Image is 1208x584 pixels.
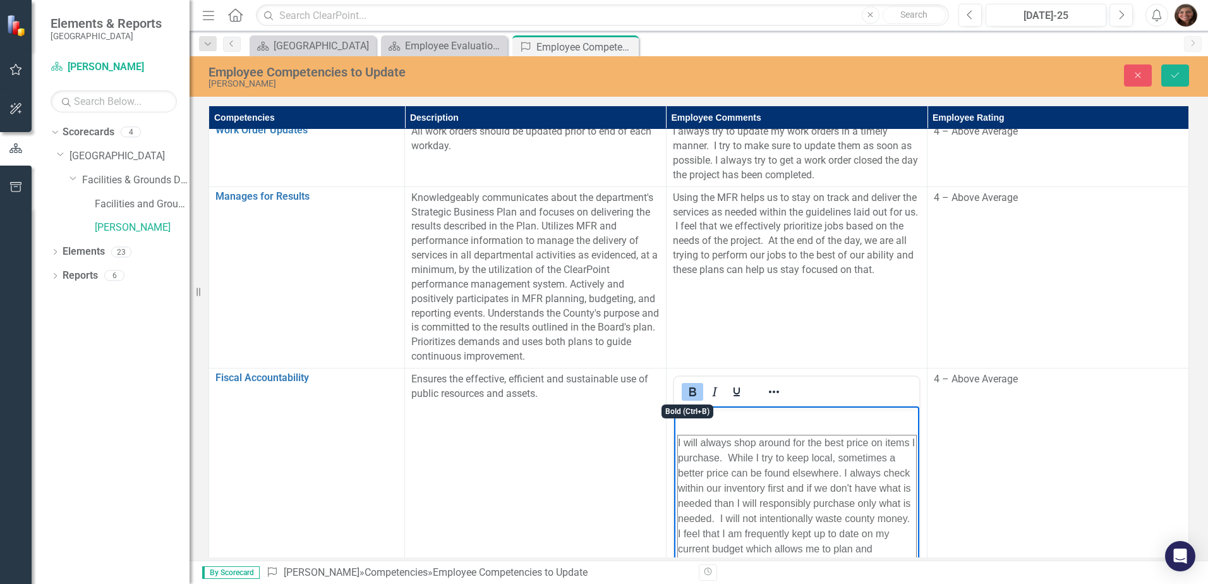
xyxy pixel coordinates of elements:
p: All work orders should be updated prior to end of each workday. [411,125,660,154]
input: Search ClearPoint... [256,4,949,27]
a: [PERSON_NAME] [95,221,190,235]
a: Fiscal Accountability [215,372,398,384]
a: Competencies [365,566,428,578]
div: Employee Competencies to Update [433,566,588,578]
button: Reveal or hide additional toolbar items [763,383,785,401]
input: Search Below... [51,90,177,113]
button: Italic [704,383,725,401]
div: [PERSON_NAME] [208,79,758,88]
div: 4 [121,127,141,138]
div: Employee Evaluation Navigation [405,38,504,54]
a: [PERSON_NAME] [51,60,177,75]
a: [GEOGRAPHIC_DATA] [69,149,190,164]
span: By Scorecard [202,566,260,579]
div: Open Intercom Messenger [1165,541,1195,571]
span: Elements & Reports [51,16,162,31]
a: Work Order Updates [215,125,398,136]
button: [DATE]-25 [986,4,1106,27]
a: Reports [63,269,98,283]
img: Jessica Quinn [1175,4,1197,27]
a: Scorecards [63,125,114,140]
a: Elements [63,245,105,259]
span: 4 – Above Average [934,192,1018,204]
a: Facilities & Grounds Department [82,173,190,188]
div: Employee Competencies to Update [536,39,636,55]
a: Facilities and Grounds Program [95,197,190,212]
small: [GEOGRAPHIC_DATA] [51,31,162,41]
div: 6 [104,271,124,281]
span: 4 – Above Average [934,373,1018,385]
a: Manages for Results [215,191,398,202]
div: » » [266,566,689,580]
img: ClearPoint Strategy [6,15,28,37]
button: Underline [726,383,747,401]
a: [GEOGRAPHIC_DATA] [253,38,373,54]
div: 23 [111,246,131,257]
p: I always try to update my work orders in a timely manner. I try to make sure to update them as so... [673,125,921,182]
a: [PERSON_NAME] [284,566,359,578]
div: [GEOGRAPHIC_DATA] [274,38,373,54]
button: Bold [682,383,703,401]
p: Ensures the effective, efficient and sustainable use of public resources and assets. [411,372,660,401]
div: Employee Competencies to Update [208,65,758,79]
a: Employee Evaluation Navigation [384,38,504,54]
p: Knowledgeably communicates about the department's Strategic Business Plan and focuses on deliveri... [411,191,660,364]
div: [DATE]-25 [990,8,1102,23]
span: 4 – Above Average [934,125,1018,137]
button: Search [883,6,946,24]
p: Using the MFR helps us to stay on track and deliver the services as needed within the guidelines ... [673,191,921,277]
span: Search [900,9,927,20]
